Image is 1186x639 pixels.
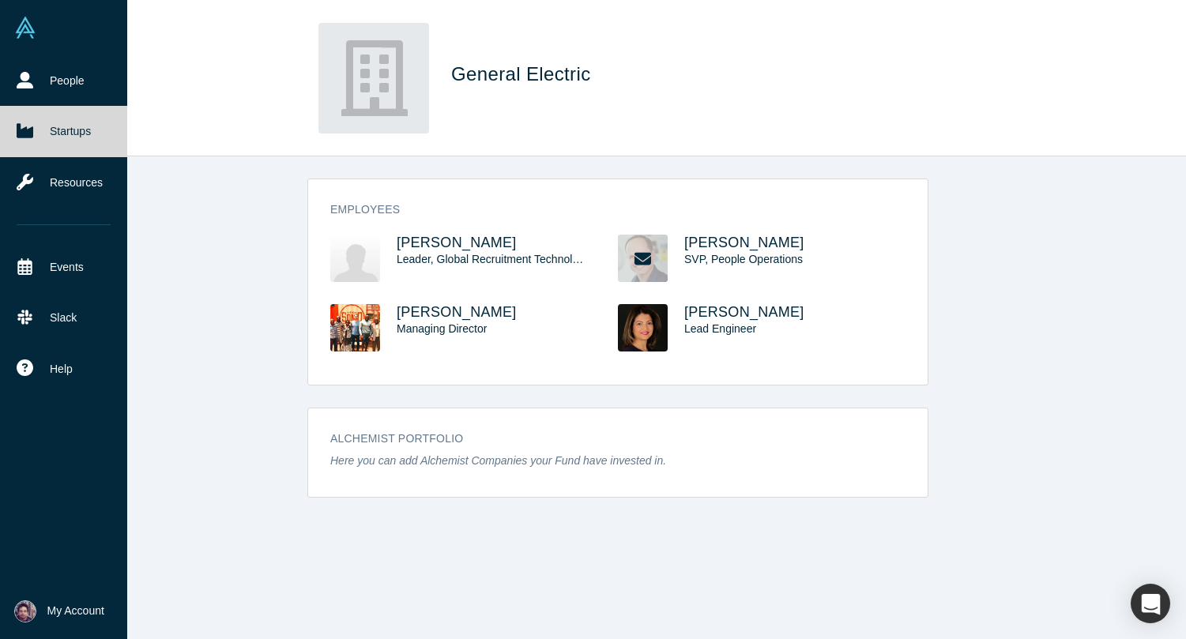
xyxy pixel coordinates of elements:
[318,23,429,133] img: General Electric's Logo
[330,453,906,469] p: Here you can add Alchemist Companies your Fund have invested in.
[684,253,803,265] span: SVP, People Operations
[14,600,36,622] img: Upinder Singh's Account
[397,304,517,320] a: [PERSON_NAME]
[397,322,487,335] span: Managing Director
[50,361,73,378] span: Help
[330,201,883,218] h3: Employees
[684,304,804,320] a: [PERSON_NAME]
[330,430,883,447] h3: Alchemist Portfolio
[14,600,104,622] button: My Account
[684,322,756,335] span: Lead Engineer
[47,603,104,619] span: My Account
[397,253,655,265] span: Leader, Global Recruitment Technology & Innovation
[684,235,804,250] a: [PERSON_NAME]
[14,17,36,39] img: Alchemist Vault Logo
[330,304,380,351] img: George Rzepecki's Profile Image
[330,235,380,282] img: John Termotto's Profile Image
[618,304,668,351] img: Buryan Turan's Profile Image
[451,63,597,85] span: General Electric
[397,235,517,250] a: [PERSON_NAME]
